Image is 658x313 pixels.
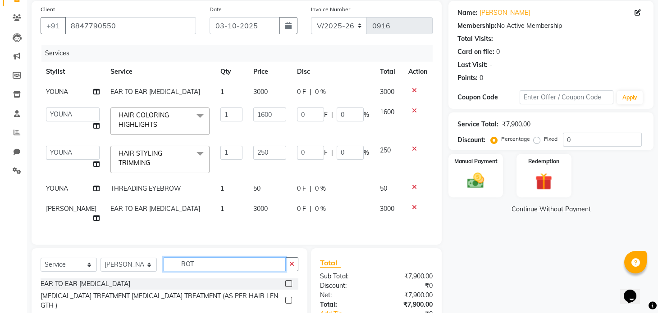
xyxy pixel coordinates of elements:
[292,62,375,82] th: Disc
[65,17,196,34] input: Search by Name/Mobile/Email/Code
[110,205,200,213] span: EAR TO EAR [MEDICAL_DATA]
[157,121,161,129] a: x
[376,291,439,300] div: ₹7,900.00
[46,205,96,213] span: [PERSON_NAME]
[380,146,391,154] span: 250
[530,171,557,192] img: _gift.svg
[313,291,376,300] div: Net:
[528,157,559,165] label: Redemption
[248,62,292,82] th: Price
[41,62,105,82] th: Stylist
[457,135,485,145] div: Discount:
[450,205,652,214] a: Continue Without Payment
[310,87,311,97] span: |
[324,110,328,120] span: F
[331,110,333,120] span: |
[210,5,222,13] label: Date
[480,8,530,18] a: [PERSON_NAME]
[220,88,224,96] span: 1
[364,110,369,120] span: %
[297,204,306,214] span: 0 F
[41,5,55,13] label: Client
[457,21,644,31] div: No Active Membership
[376,281,439,291] div: ₹0
[313,300,376,309] div: Total:
[520,90,613,104] input: Enter Offer / Coupon Code
[119,149,162,167] span: HAIR STYLING TRIMMING
[457,8,478,18] div: Name:
[119,111,169,129] span: HAIR COLORING HIGHLIGHTS
[480,73,483,83] div: 0
[457,60,488,70] div: Last Visit:
[501,135,530,143] label: Percentage
[150,159,154,167] a: x
[376,272,439,281] div: ₹7,900.00
[215,62,248,82] th: Qty
[457,34,493,44] div: Total Visits:
[403,62,433,82] th: Action
[315,184,326,193] span: 0 %
[110,184,181,192] span: THREADING EYEBROW
[297,184,306,193] span: 0 F
[297,87,306,97] span: 0 F
[313,272,376,281] div: Sub Total:
[502,120,530,129] div: ₹7,900.00
[380,108,394,116] span: 1600
[489,60,492,70] div: -
[457,21,497,31] div: Membership:
[617,91,643,104] button: Apply
[457,73,478,83] div: Points:
[41,291,282,310] div: [MEDICAL_DATA] TREATMENT [MEDICAL_DATA] TREATMENT (AS PER HAIR LENGTH )
[320,258,341,268] span: Total
[310,204,311,214] span: |
[454,157,498,165] label: Manual Payment
[324,148,328,157] span: F
[380,184,387,192] span: 50
[620,277,649,304] iframe: chat widget
[462,171,489,190] img: _cash.svg
[315,204,326,214] span: 0 %
[253,205,268,213] span: 3000
[46,88,68,96] span: YOUNA
[315,87,326,97] span: 0 %
[375,62,403,82] th: Total
[311,5,350,13] label: Invoice Number
[457,47,494,57] div: Card on file:
[544,135,557,143] label: Fixed
[46,184,68,192] span: YOUNA
[110,88,200,96] span: EAR TO EAR [MEDICAL_DATA]
[457,93,520,102] div: Coupon Code
[220,184,224,192] span: 1
[380,88,394,96] span: 3000
[364,148,369,157] span: %
[253,88,268,96] span: 3000
[496,47,500,57] div: 0
[376,300,439,309] div: ₹7,900.00
[164,257,286,271] input: Search or Scan
[220,205,224,213] span: 1
[41,279,130,289] div: EAR TO EAR [MEDICAL_DATA]
[41,17,66,34] button: +91
[310,184,311,193] span: |
[253,184,260,192] span: 50
[331,148,333,157] span: |
[380,205,394,213] span: 3000
[41,45,439,62] div: Services
[105,62,215,82] th: Service
[457,120,498,129] div: Service Total:
[313,281,376,291] div: Discount:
